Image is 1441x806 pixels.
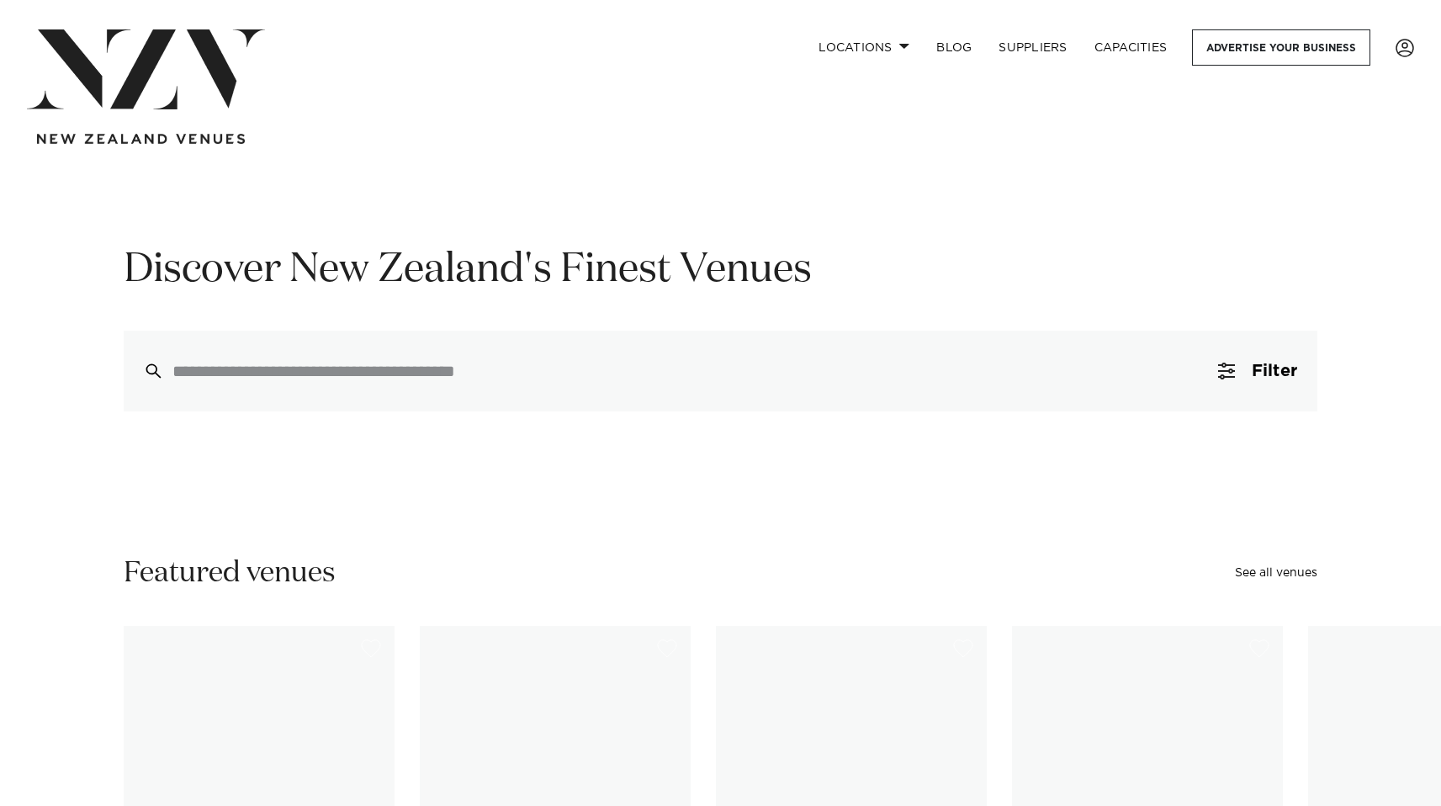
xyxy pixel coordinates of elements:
a: SUPPLIERS [985,29,1080,66]
a: BLOG [923,29,985,66]
a: See all venues [1235,567,1317,579]
button: Filter [1198,331,1317,411]
a: Locations [805,29,923,66]
a: Capacities [1081,29,1181,66]
img: new-zealand-venues-text.png [37,134,245,145]
a: Advertise your business [1192,29,1370,66]
h1: Discover New Zealand's Finest Venues [124,244,1317,297]
h2: Featured venues [124,554,336,592]
span: Filter [1252,363,1297,379]
img: nzv-logo.png [27,29,265,109]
